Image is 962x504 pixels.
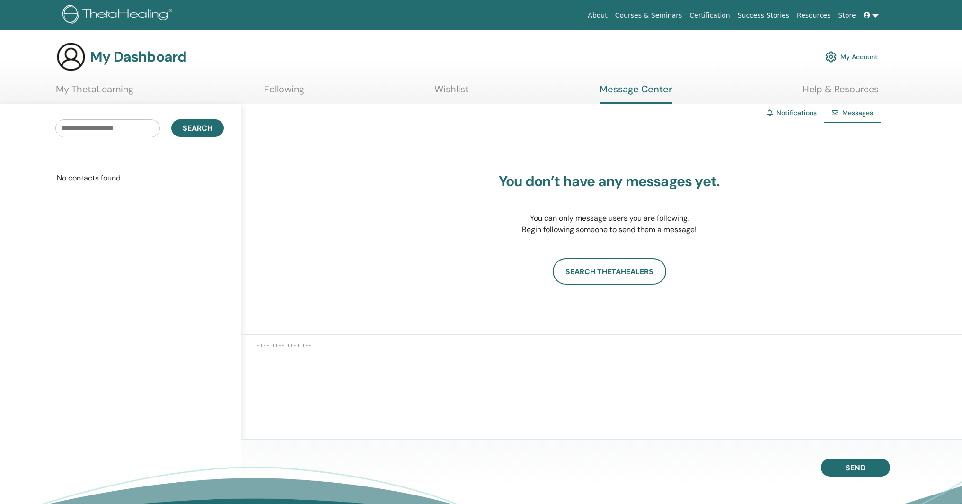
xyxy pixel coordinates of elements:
[686,7,733,24] a: Certification
[793,7,835,24] a: Resources
[835,7,860,24] a: Store
[821,459,890,477] button: Send
[611,7,686,24] a: Courses & Seminars
[777,108,817,117] a: Notifications
[183,123,212,133] span: Search
[825,46,878,67] a: My Account
[491,173,728,190] h3: You don’t have any messages yet.
[600,83,672,104] a: Message Center
[90,48,186,65] h3: My Dashboard
[171,119,224,137] button: Search
[491,213,728,224] p: You can only message users you are following.
[56,83,133,102] a: My ThetaLearning
[57,172,241,184] p: No contacts found
[62,5,176,26] img: logo.png
[825,49,837,65] img: cog.svg
[491,224,728,235] p: Begin following someone to send them a message!
[584,7,611,24] a: About
[846,463,865,473] span: Send
[803,83,879,102] a: Help & Resources
[56,42,86,72] img: generic-user-icon.jpg
[553,258,666,285] a: Search ThetaHealers
[842,108,873,117] span: Messages
[434,83,469,102] a: Wishlist
[264,83,304,102] a: Following
[734,7,793,24] a: Success Stories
